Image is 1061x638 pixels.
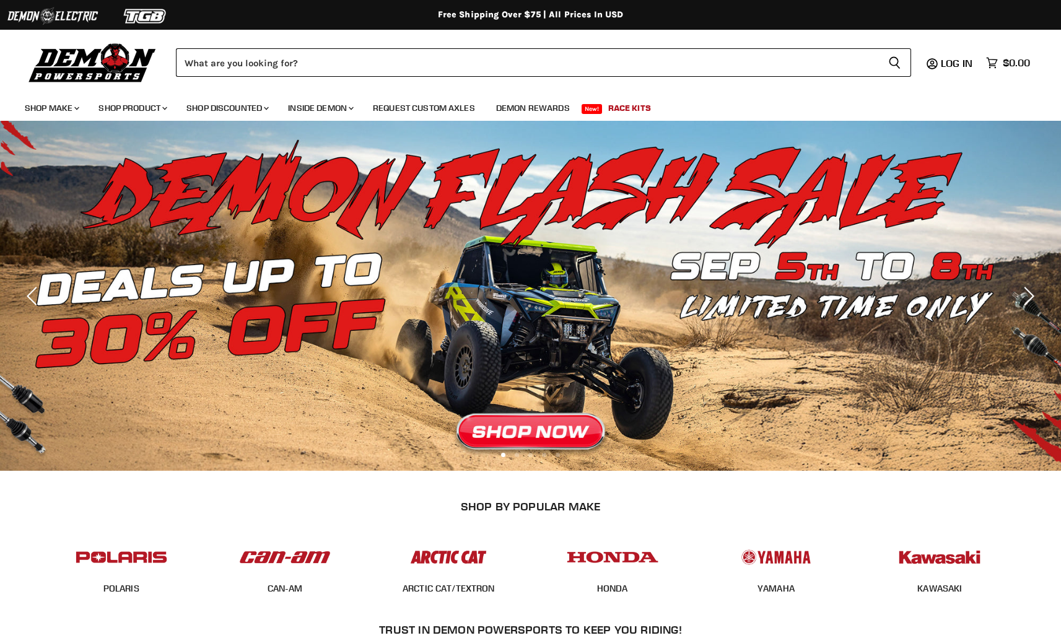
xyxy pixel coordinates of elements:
a: Shop Discounted [177,95,276,121]
button: Next [1015,284,1039,308]
a: POLARIS [103,583,139,594]
li: Page dot 2 [515,453,519,457]
a: $0.00 [980,54,1036,72]
a: Inside Demon [279,95,361,121]
a: ARCTIC CAT/TEXTRON [403,583,495,594]
img: TGB Logo 2 [99,4,192,28]
h2: SHOP BY POPULAR MAKE [50,500,1011,513]
h2: Trust In Demon Powersports To Keep You Riding! [64,623,997,636]
img: POPULAR_MAKE_logo_5_20258e7f-293c-4aac-afa8-159eaa299126.jpg [728,538,824,576]
span: YAMAHA [758,583,795,595]
img: POPULAR_MAKE_logo_2_dba48cf1-af45-46d4-8f73-953a0f002620.jpg [73,538,170,576]
span: $0.00 [1003,57,1030,69]
input: Search [176,48,878,77]
a: Log in [935,58,980,69]
li: Page dot 3 [528,453,533,457]
span: HONDA [597,583,628,595]
img: Demon Powersports [25,40,160,84]
a: Demon Rewards [487,95,579,121]
img: POPULAR_MAKE_logo_1_adc20308-ab24-48c4-9fac-e3c1a623d575.jpg [237,538,333,576]
button: Search [878,48,911,77]
button: Previous [22,284,46,308]
a: CAN-AM [268,583,303,594]
a: Shop Product [89,95,175,121]
a: KAWASAKI [917,583,962,594]
span: Log in [941,57,972,69]
ul: Main menu [15,90,1027,121]
a: Race Kits [599,95,660,121]
span: ARCTIC CAT/TEXTRON [403,583,495,595]
span: POLARIS [103,583,139,595]
span: KAWASAKI [917,583,962,595]
span: New! [582,104,603,114]
div: Free Shipping Over $75 | All Prices In USD [35,9,1026,20]
form: Product [176,48,911,77]
img: POPULAR_MAKE_logo_4_4923a504-4bac-4306-a1be-165a52280178.jpg [564,538,661,576]
a: HONDA [597,583,628,594]
li: Page dot 1 [501,453,505,457]
img: POPULAR_MAKE_logo_6_76e8c46f-2d1e-4ecc-b320-194822857d41.jpg [891,538,988,576]
li: Page dot 5 [556,453,560,457]
span: CAN-AM [268,583,303,595]
a: YAMAHA [758,583,795,594]
img: Demon Electric Logo 2 [6,4,99,28]
img: POPULAR_MAKE_logo_3_027535af-6171-4c5e-a9bc-f0eccd05c5d6.jpg [400,538,497,576]
li: Page dot 4 [542,453,546,457]
a: Request Custom Axles [364,95,484,121]
a: Shop Make [15,95,87,121]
